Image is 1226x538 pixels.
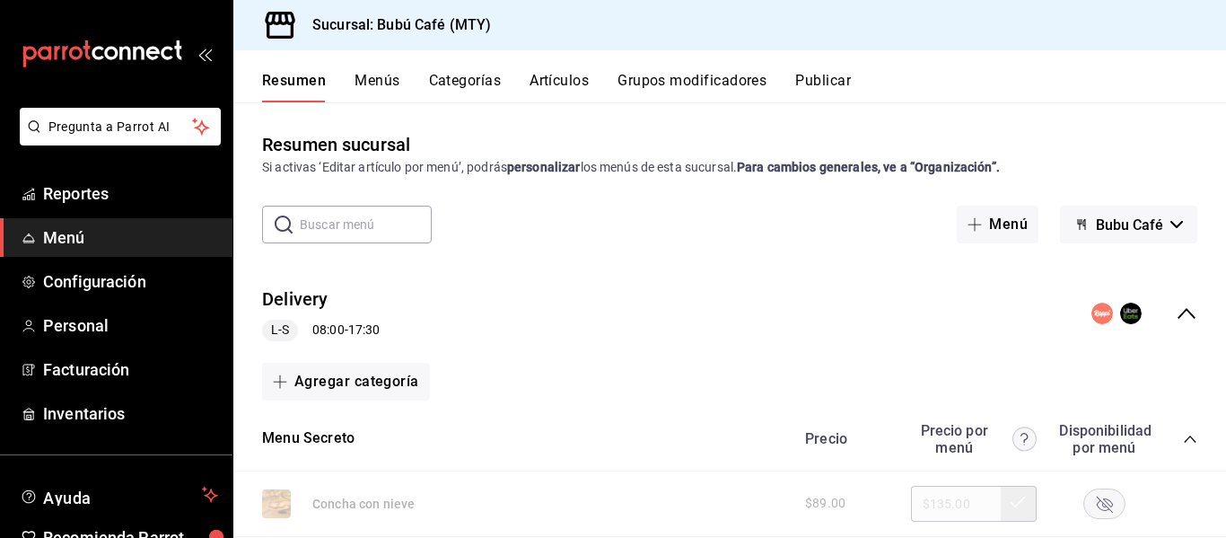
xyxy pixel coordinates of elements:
div: Disponibilidad por menú [1059,422,1149,456]
span: Pregunta a Parrot AI [48,118,193,137]
strong: personalizar [507,160,581,174]
div: Si activas ‘Editar artículo por menú’, podrás los menús de esta sucursal. [262,158,1197,177]
button: Categorías [429,72,502,102]
div: navigation tabs [262,72,1226,102]
span: Configuración [43,269,218,294]
span: Ayuda [43,484,195,506]
button: Artículos [530,72,589,102]
span: Facturación [43,357,218,382]
div: Precio [787,430,902,447]
span: Personal [43,313,218,338]
a: Pregunta a Parrot AI [13,130,221,149]
button: Agregar categoría [262,363,430,401]
button: open_drawer_menu [197,47,212,61]
span: Menú [43,225,218,250]
strong: Para cambios generales, ve a “Organización”. [737,160,1000,174]
button: Resumen [262,72,326,102]
div: 08:00 - 17:30 [262,320,380,341]
span: L-S [264,321,296,340]
span: Inventarios [43,401,218,426]
button: Grupos modificadores [617,72,766,102]
div: Precio por menú [911,422,1037,456]
h3: Sucursal: Bubú Café (MTY) [298,14,491,36]
button: Menu Secreto [262,428,355,449]
button: Menú [957,206,1038,243]
span: Bubu Café [1096,216,1163,234]
div: collapse-menu-row [233,272,1226,356]
button: Publicar [795,72,851,102]
div: Resumen sucursal [262,131,410,158]
button: collapse-category-row [1183,432,1197,446]
button: Menús [355,72,399,102]
input: Buscar menú [300,207,432,243]
button: Bubu Café [1060,206,1197,243]
button: Pregunta a Parrot AI [20,108,221,146]
button: Delivery [262,287,328,313]
span: Reportes [43,181,218,206]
